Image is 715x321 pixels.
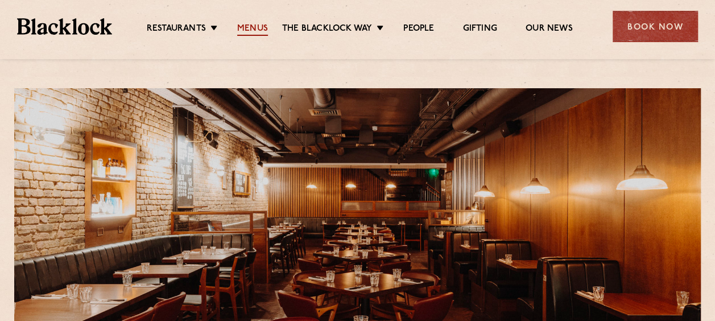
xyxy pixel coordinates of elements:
[237,23,268,36] a: Menus
[526,23,573,36] a: Our News
[147,23,206,36] a: Restaurants
[17,18,112,34] img: BL_Textured_Logo-footer-cropped.svg
[282,23,372,36] a: The Blacklock Way
[613,11,698,42] div: Book Now
[403,23,434,36] a: People
[462,23,497,36] a: Gifting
